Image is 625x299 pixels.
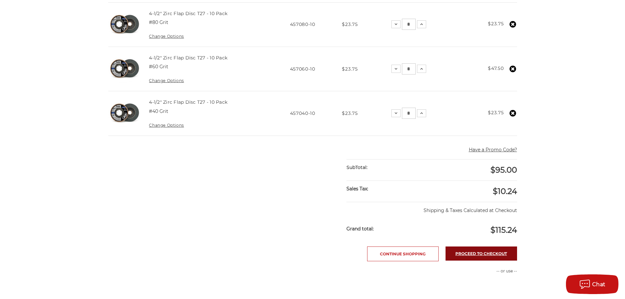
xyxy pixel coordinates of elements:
a: Proceed to checkout [446,246,517,261]
a: Change Options [149,34,184,39]
dd: #40 Grit [149,108,168,115]
strong: $47.50 [488,65,504,71]
span: $10.24 [493,186,517,196]
span: $23.75 [342,110,358,116]
p: -- or use -- [435,268,517,274]
span: $23.75 [342,66,358,72]
div: SubTotal: [346,160,432,176]
strong: Sales Tax: [346,186,368,192]
dd: #60 Grit [149,63,168,70]
a: 4-1/2" Zirc Flap Disc T27 - 10 Pack [149,11,227,16]
input: 4-1/2" Zirc Flap Disc T27 - 10 Pack Quantity: [402,19,416,30]
iframe: PayPal-paypal [435,281,517,294]
strong: Grand total: [346,226,374,232]
button: Have a Promo Code? [469,146,517,153]
span: $95.00 [490,165,517,175]
span: 457060-10 [290,66,315,72]
input: 4-1/2" Zirc Flap Disc T27 - 10 Pack Quantity: [402,108,416,119]
img: 4-1/2" Zirc Flap Disc T27 - 10 Pack [108,97,141,130]
p: Shipping & Taxes Calculated at Checkout [346,202,517,214]
a: Change Options [149,123,184,128]
span: Chat [592,281,606,288]
span: 457080-10 [290,21,315,27]
img: 4-1/2" Zirc Flap Disc T27 - 10 Pack [108,53,141,85]
span: $115.24 [490,225,517,235]
a: Change Options [149,78,184,83]
img: 4-1/2" Zirc Flap Disc T27 - 10 Pack [108,8,141,41]
a: 4-1/2" Zirc Flap Disc T27 - 10 Pack [149,55,227,61]
strong: $23.75 [488,21,504,27]
span: 457040-10 [290,110,315,116]
dd: #80 Grit [149,19,168,26]
strong: $23.75 [488,110,504,116]
button: Chat [566,274,618,294]
a: Continue Shopping [367,246,439,261]
a: 4-1/2" Zirc Flap Disc T27 - 10 Pack [149,99,227,105]
input: 4-1/2" Zirc Flap Disc T27 - 10 Pack Quantity: [402,63,416,75]
span: $23.75 [342,21,358,27]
